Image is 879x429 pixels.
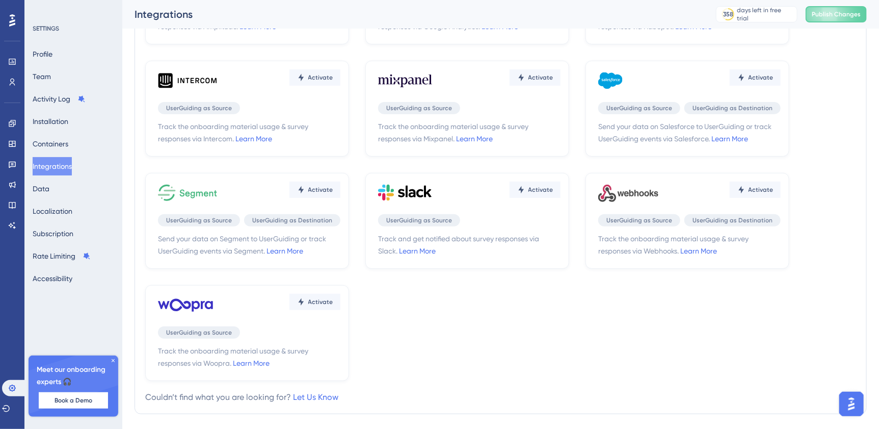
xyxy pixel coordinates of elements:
span: Activate [308,73,333,82]
span: Activate [749,73,774,82]
button: Activate [289,69,340,86]
button: Subscription [33,224,73,243]
span: UserGuiding as Destination [252,216,332,224]
button: Team [33,67,51,86]
span: UserGuiding as Source [606,216,672,224]
span: Activate [528,73,553,82]
button: Activate [510,69,561,86]
button: Data [33,180,49,198]
button: Containers [33,135,68,153]
span: Track the onboarding material usage & survey responses via Webhooks. [598,233,781,257]
span: Track and get notified about survey responses via Slack. [378,233,561,257]
span: Meet our onboarding experts 🎧 [37,364,110,388]
button: Installation [33,112,68,131]
button: Rate Limiting [33,247,91,265]
span: UserGuiding as Destination [692,104,773,112]
button: Activate [730,69,781,86]
span: UserGuiding as Source [166,216,232,224]
button: Activate [730,182,781,198]
span: Track the onboarding material usage & survey responses via Intercom. [158,120,340,145]
span: Publish Changes [812,10,861,18]
span: Send your data on Salesforce to UserGuiding or track UserGuiding events via Salesforce. [598,120,781,145]
button: Accessibility [33,269,72,288]
a: Learn More [399,247,436,255]
button: Book a Demo [39,392,108,409]
a: Learn More [233,359,270,367]
span: Book a Demo [55,396,92,405]
span: Activate [749,186,774,194]
span: UserGuiding as Source [166,104,232,112]
span: Send your data on Segment to UserGuiding or track UserGuiding events via Segment. [158,233,340,257]
div: SETTINGS [33,24,115,33]
button: Publish Changes [806,6,867,22]
span: UserGuiding as Destination [692,216,773,224]
span: UserGuiding as Source [606,104,672,112]
button: Activate [289,182,340,198]
span: UserGuiding as Source [166,329,232,337]
span: Track the onboarding material usage & survey responses via Mixpanel. [378,120,561,145]
div: Integrations [135,7,690,21]
button: Activate [510,182,561,198]
span: Activate [308,298,333,306]
button: Profile [33,45,52,63]
a: Learn More [456,135,493,143]
button: Activate [289,294,340,310]
span: UserGuiding as Source [386,216,452,224]
span: Activate [528,186,553,194]
a: Learn More [711,135,748,143]
button: Integrations [33,157,72,175]
a: Learn More [680,247,717,255]
a: Let Us Know [293,392,338,402]
div: days left in free trial [737,6,794,22]
iframe: UserGuiding AI Assistant Launcher [836,389,867,419]
span: UserGuiding as Source [386,104,452,112]
a: Learn More [267,247,303,255]
button: Activity Log [33,90,86,108]
button: Localization [33,202,72,220]
div: Couldn’t find what you are looking for? [145,391,338,403]
span: Activate [308,186,333,194]
div: 358 [723,10,733,18]
a: Learn More [235,135,272,143]
span: Track the onboarding material usage & survey responses via Woopra. [158,345,340,369]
